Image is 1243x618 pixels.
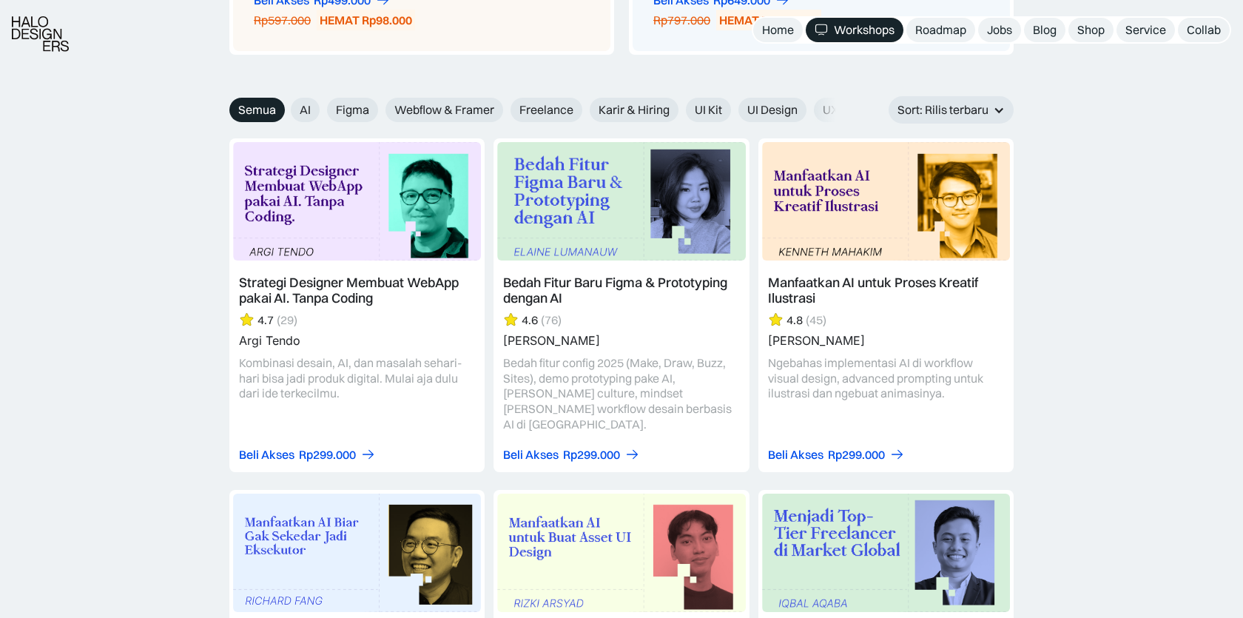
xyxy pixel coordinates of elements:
div: HEMAT Rp148.000 [719,13,818,28]
div: Blog [1033,22,1057,38]
div: Rp299.000 [299,447,356,463]
span: Figma [336,102,369,118]
div: Beli Akses [503,447,559,463]
span: Karir & Hiring [599,102,670,118]
a: Collab [1178,18,1230,42]
a: Beli AksesRp299.000 [768,447,905,463]
div: Rp597.000 [254,13,311,28]
a: Shop [1068,18,1114,42]
div: Shop [1077,22,1105,38]
div: Rp797.000 [653,13,710,28]
a: Beli AksesRp299.000 [503,447,640,463]
span: AI [300,102,311,118]
span: Semua [238,102,276,118]
span: UI Kit [695,102,722,118]
div: Collab [1187,22,1221,38]
a: Blog [1024,18,1065,42]
div: Jobs [987,22,1012,38]
div: Home [762,22,794,38]
div: Sort: Rilis terbaru [889,96,1014,124]
div: Service [1125,22,1166,38]
a: Jobs [978,18,1021,42]
a: Home [753,18,803,42]
div: Beli Akses [239,447,294,463]
span: UX Design [823,102,877,118]
div: Sort: Rilis terbaru [897,102,988,118]
div: Workshops [834,22,895,38]
a: Beli AksesRp299.000 [239,447,376,463]
a: Roadmap [906,18,975,42]
form: Email Form [229,98,843,122]
div: Beli Akses [768,447,823,463]
div: Roadmap [915,22,966,38]
a: Service [1116,18,1175,42]
span: Freelance [519,102,573,118]
a: Workshops [806,18,903,42]
div: Rp299.000 [828,447,885,463]
div: Rp299.000 [563,447,620,463]
span: UI Design [747,102,798,118]
div: HEMAT Rp98.000 [320,13,412,28]
span: Webflow & Framer [394,102,494,118]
